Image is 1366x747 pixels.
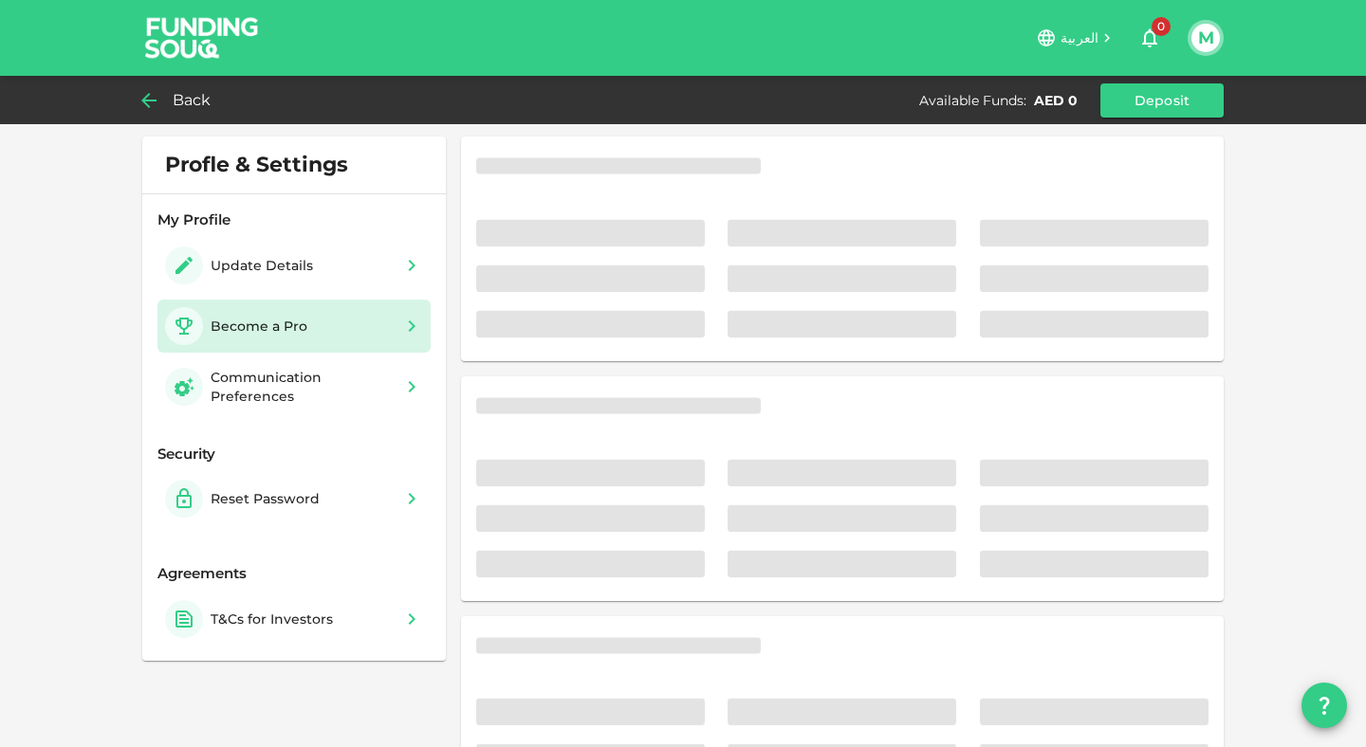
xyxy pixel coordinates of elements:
div: T&Cs for Investors [211,610,333,629]
span: Back [173,87,212,114]
span: 0 [1152,17,1171,36]
button: M [1191,24,1220,52]
button: question [1301,683,1347,728]
div: Communication Preferences [211,368,393,406]
div: Reset Password [211,489,320,508]
div: Update Details [211,256,313,275]
div: Agreements [157,563,431,585]
div: Available Funds : [919,91,1026,110]
div: AED 0 [1034,91,1078,110]
button: Deposit [1100,83,1224,118]
div: My Profile [157,210,431,231]
span: العربية [1061,29,1098,46]
div: Security [157,444,431,465]
div: Become a Pro [211,317,307,336]
button: 0 [1131,19,1169,57]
